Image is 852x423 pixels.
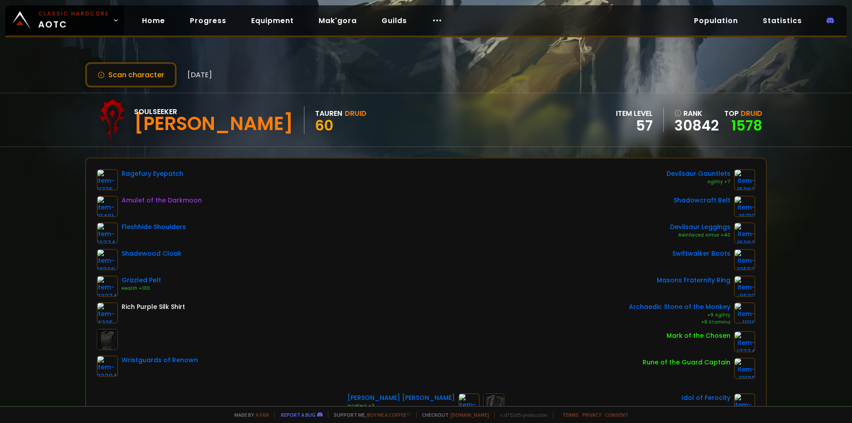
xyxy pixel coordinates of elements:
span: v. d752d5 - production [494,411,548,418]
div: Shadowcraft Belt [674,196,730,205]
img: item-22397 [734,393,755,415]
div: Devilsaur Gauntlets [667,169,730,178]
img: item-15063 [734,169,755,190]
div: Amulet of the Darkmoon [122,196,202,205]
div: +8 Stamina [629,319,730,326]
span: AOTC [38,10,109,31]
div: Top [724,108,762,119]
img: item-16713 [734,196,755,217]
div: Masons Fraternity Ring [657,276,730,285]
small: Classic Hardcore [38,10,109,18]
a: Terms [562,411,579,418]
a: 1578 [731,115,762,135]
a: Progress [183,12,233,30]
div: Fleshhide Shoulders [122,222,186,232]
div: Tauren [315,108,342,119]
img: item-18328 [97,249,118,270]
div: [PERSON_NAME] [PERSON_NAME] [347,393,455,403]
div: Idol of Ferocity [682,393,730,403]
div: Intellect +3 [347,403,455,410]
div: Soulseeker [134,106,293,117]
span: Checkout [416,411,489,418]
img: item-13046 [458,393,480,415]
div: 57 [616,119,653,132]
div: item level [616,108,653,119]
div: rank [674,108,719,119]
a: 30842 [674,119,719,132]
div: Reinforced Armor +40 [670,232,730,239]
span: Druid [741,108,762,119]
div: Shadewood Cloak [122,249,181,258]
img: item-12553 [734,249,755,270]
img: item-17774 [734,331,755,352]
div: Mark of the Chosen [667,331,730,340]
a: Guilds [375,12,414,30]
div: Ragefury Eyepatch [122,169,183,178]
button: Scan character [85,62,177,87]
div: Devilsaur Leggings [670,222,730,232]
a: Privacy [582,411,601,418]
a: Consent [605,411,628,418]
img: item-22274 [97,276,118,297]
a: Statistics [756,12,809,30]
span: [DATE] [187,69,212,80]
img: item-19120 [734,358,755,379]
img: item-11118 [734,302,755,324]
a: Population [687,12,745,30]
img: item-4335 [97,302,118,324]
div: Agility +7 [667,178,730,186]
div: +9 Agility [629,312,730,319]
div: Health +100 [122,285,161,292]
img: item-11735 [97,169,118,190]
img: item-15062 [734,222,755,244]
div: Grizzled Pelt [122,276,161,285]
div: Swiftwalker Boots [672,249,730,258]
div: Wristguards of Renown [122,356,198,365]
a: Report a bug [281,411,316,418]
a: Equipment [244,12,301,30]
img: item-19491 [97,196,118,217]
div: [PERSON_NAME] [134,117,293,130]
span: Made by [229,411,269,418]
a: [DOMAIN_NAME] [450,411,489,418]
a: Classic HardcoreAOTC [5,5,124,36]
img: item-22204 [97,356,118,377]
a: a fan [256,411,269,418]
a: Mak'gora [312,12,364,30]
div: Rich Purple Silk Shirt [122,302,185,312]
span: 60 [315,115,333,135]
img: item-9533 [734,276,755,297]
a: Buy me a coffee [367,411,411,418]
div: Archaedic Stone of the Monkey [629,302,730,312]
div: Rune of the Guard Captain [643,358,730,367]
img: item-10774 [97,222,118,244]
span: Support me, [328,411,411,418]
div: Druid [345,108,367,119]
a: Home [135,12,172,30]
